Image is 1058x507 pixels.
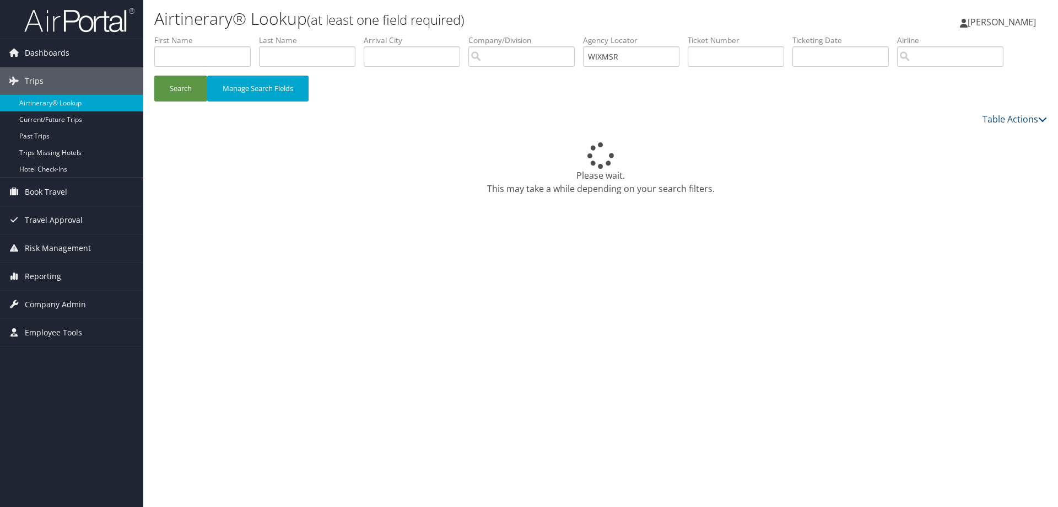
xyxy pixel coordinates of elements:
[688,35,792,46] label: Ticket Number
[207,76,309,102] button: Manage Search Fields
[792,35,897,46] label: Ticketing Date
[154,7,749,30] h1: Airtinerary® Lookup
[25,67,44,95] span: Trips
[25,319,82,346] span: Employee Tools
[897,35,1012,46] label: Airline
[25,234,91,262] span: Risk Management
[307,10,465,29] small: (at least one field required)
[583,35,688,46] label: Agency Locator
[259,35,364,46] label: Last Name
[968,16,1036,28] span: [PERSON_NAME]
[154,35,259,46] label: First Name
[960,6,1047,39] a: [PERSON_NAME]
[25,206,83,234] span: Travel Approval
[24,7,134,33] img: airportal-logo.png
[364,35,468,46] label: Arrival City
[468,35,583,46] label: Company/Division
[154,76,207,102] button: Search
[25,178,67,206] span: Book Travel
[25,39,69,67] span: Dashboards
[983,113,1047,125] a: Table Actions
[25,291,86,318] span: Company Admin
[25,263,61,290] span: Reporting
[154,142,1047,195] div: Please wait. This may take a while depending on your search filters.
